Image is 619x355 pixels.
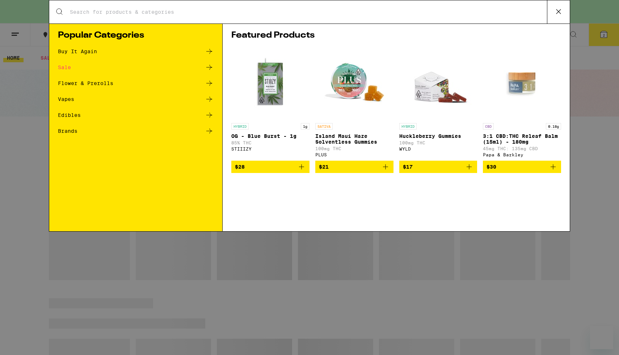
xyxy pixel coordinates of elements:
h1: Popular Categories [58,31,214,40]
span: $28 [235,164,245,170]
img: PLUS - Island Maui Haze Solventless Gummies [318,47,391,119]
h1: Featured Products [231,31,561,40]
p: OG - Blue Burst - 1g [231,133,309,139]
span: $17 [403,164,413,170]
p: Huckleberry Gummies [399,133,477,139]
button: Add to bag [483,161,561,173]
p: 0.18g [546,123,561,130]
div: Papa & Barkley [483,152,561,157]
p: SATIVA [315,123,333,130]
a: Flower & Prerolls [58,79,214,88]
p: Island Maui Haze Solventless Gummies [315,133,393,145]
img: Papa & Barkley - 3:1 CBD:THC Releaf Balm (15ml) - 180mg [486,47,558,119]
div: Edibles [58,113,81,118]
a: Brands [58,127,214,135]
a: Vapes [58,95,214,103]
p: HYBRID [231,123,249,130]
span: $21 [319,164,329,170]
div: Brands [58,128,77,134]
p: HYBRID [399,123,417,130]
a: Sale [58,63,214,72]
iframe: Button to launch messaging window [590,326,613,349]
p: 100mg THC [399,140,477,145]
img: STIIIZY - OG - Blue Burst - 1g [234,47,307,119]
input: Search for products & categories [70,9,547,15]
p: 100mg THC [315,146,393,151]
a: Open page for Huckleberry Gummies from WYLD [399,47,477,161]
img: WYLD - Huckleberry Gummies [402,47,474,119]
button: Add to bag [399,161,477,173]
a: Open page for OG - Blue Burst - 1g from STIIIZY [231,47,309,161]
button: Add to bag [231,161,309,173]
a: Edibles [58,111,214,119]
p: 1g [301,123,309,130]
div: STIIIZY [231,147,309,151]
p: 85% THC [231,140,309,145]
div: Buy It Again [58,49,97,54]
div: PLUS [315,152,393,157]
p: 45mg THC: 135mg CBD [483,146,561,151]
div: WYLD [399,147,477,151]
a: Buy It Again [58,47,214,56]
div: Flower & Prerolls [58,81,113,86]
span: $30 [487,164,496,170]
div: Vapes [58,97,74,102]
a: Open page for Island Maui Haze Solventless Gummies from PLUS [315,47,393,161]
a: Open page for 3:1 CBD:THC Releaf Balm (15ml) - 180mg from Papa & Barkley [483,47,561,161]
div: Sale [58,65,71,70]
p: 3:1 CBD:THC Releaf Balm (15ml) - 180mg [483,133,561,145]
button: Add to bag [315,161,393,173]
p: CBD [483,123,494,130]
